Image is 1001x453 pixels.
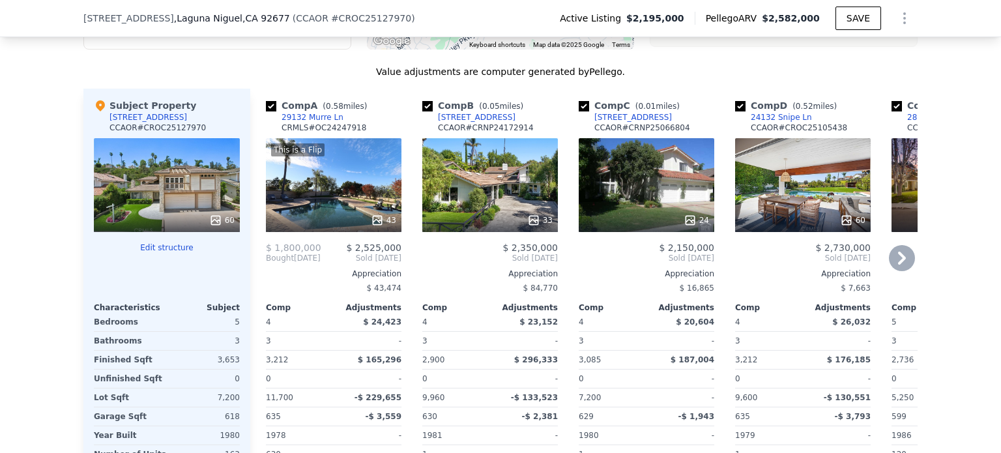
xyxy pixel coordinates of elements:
div: Characteristics [94,302,167,313]
div: Lot Sqft [94,388,164,407]
div: [STREET_ADDRESS] [438,112,515,123]
span: ( miles) [787,102,842,111]
div: Adjustments [490,302,558,313]
span: 11,700 [266,393,293,402]
span: $ 7,663 [841,284,871,293]
button: SAVE [835,7,881,30]
a: 29132 Murre Ln [266,112,343,123]
span: -$ 130,551 [824,393,871,402]
div: Appreciation [266,269,401,279]
div: 618 [169,407,240,426]
span: 0 [735,374,740,383]
span: , CA 92677 [242,13,290,23]
div: Appreciation [422,269,558,279]
span: $ 1,800,000 [266,242,321,253]
div: - [493,426,558,445]
span: ( miles) [317,102,372,111]
div: Unfinished Sqft [94,370,164,388]
div: - [649,332,714,350]
div: - [336,332,401,350]
div: 1980 [169,426,240,445]
div: 3 [892,332,957,350]
span: 630 [422,412,437,421]
div: Comp A [266,99,372,112]
span: $ 176,185 [827,355,871,364]
div: 43 [371,214,396,227]
span: 0.58 [326,102,343,111]
span: 9,960 [422,393,444,402]
span: $ 2,525,000 [346,242,401,253]
div: 5 [169,313,240,331]
div: 7,200 [169,388,240,407]
div: - [649,426,714,445]
div: 3 [579,332,644,350]
span: 0 [579,374,584,383]
span: CCAOR [296,13,328,23]
span: -$ 133,523 [511,393,558,402]
span: ( miles) [630,102,685,111]
span: 0.52 [796,102,813,111]
div: 3 [735,332,800,350]
div: 0 [169,370,240,388]
div: Bathrooms [94,332,164,350]
div: 1986 [892,426,957,445]
div: 3,653 [169,351,240,369]
div: Adjustments [803,302,871,313]
span: 0 [892,374,897,383]
a: [STREET_ADDRESS] [422,112,515,123]
div: Comp [892,302,959,313]
span: $ 20,604 [676,317,714,327]
span: 4 [266,317,271,327]
div: This is a Flip [271,143,325,156]
span: 0 [266,374,271,383]
span: $ 43,474 [367,284,401,293]
div: CRMLS # OC24247918 [282,123,366,133]
div: Comp [735,302,803,313]
span: 5 [892,317,897,327]
div: Comp B [422,99,529,112]
div: - [805,426,871,445]
span: Active Listing [560,12,626,25]
span: -$ 229,655 [355,393,401,402]
div: 3 [266,332,331,350]
span: 0.01 [638,102,656,111]
span: 7,200 [579,393,601,402]
div: CCAOR # CROC25105438 [751,123,847,133]
span: $ 2,350,000 [502,242,558,253]
div: Subject [167,302,240,313]
div: 1978 [266,426,331,445]
span: -$ 1,943 [678,412,714,421]
span: 599 [892,412,907,421]
img: Google [370,33,413,50]
div: - [649,370,714,388]
span: ( miles) [474,102,529,111]
div: Adjustments [646,302,714,313]
span: Sold [DATE] [422,253,558,263]
div: 60 [209,214,235,227]
div: - [649,388,714,407]
div: Finished Sqft [94,351,164,369]
div: Comp [266,302,334,313]
div: - [805,370,871,388]
span: 629 [579,412,594,421]
span: $ 296,333 [514,355,558,364]
span: 3,212 [266,355,288,364]
div: Appreciation [735,269,871,279]
div: Subject Property [94,99,196,112]
span: Bought [266,253,294,263]
span: $2,582,000 [762,13,820,23]
div: CCAOR # CRNP24172914 [438,123,534,133]
a: Terms (opens in new tab) [612,41,630,48]
div: CCAOR # CRNP25066804 [594,123,690,133]
span: # CROC25127970 [331,13,411,23]
span: $ 84,770 [523,284,558,293]
a: 24132 Snipe Ln [735,112,812,123]
span: 635 [735,412,750,421]
span: -$ 3,793 [835,412,871,421]
div: - [493,370,558,388]
div: Year Built [94,426,164,445]
span: 4 [422,317,428,327]
span: [STREET_ADDRESS] [83,12,174,25]
span: Sold [DATE] [321,253,401,263]
span: $ 187,004 [671,355,714,364]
